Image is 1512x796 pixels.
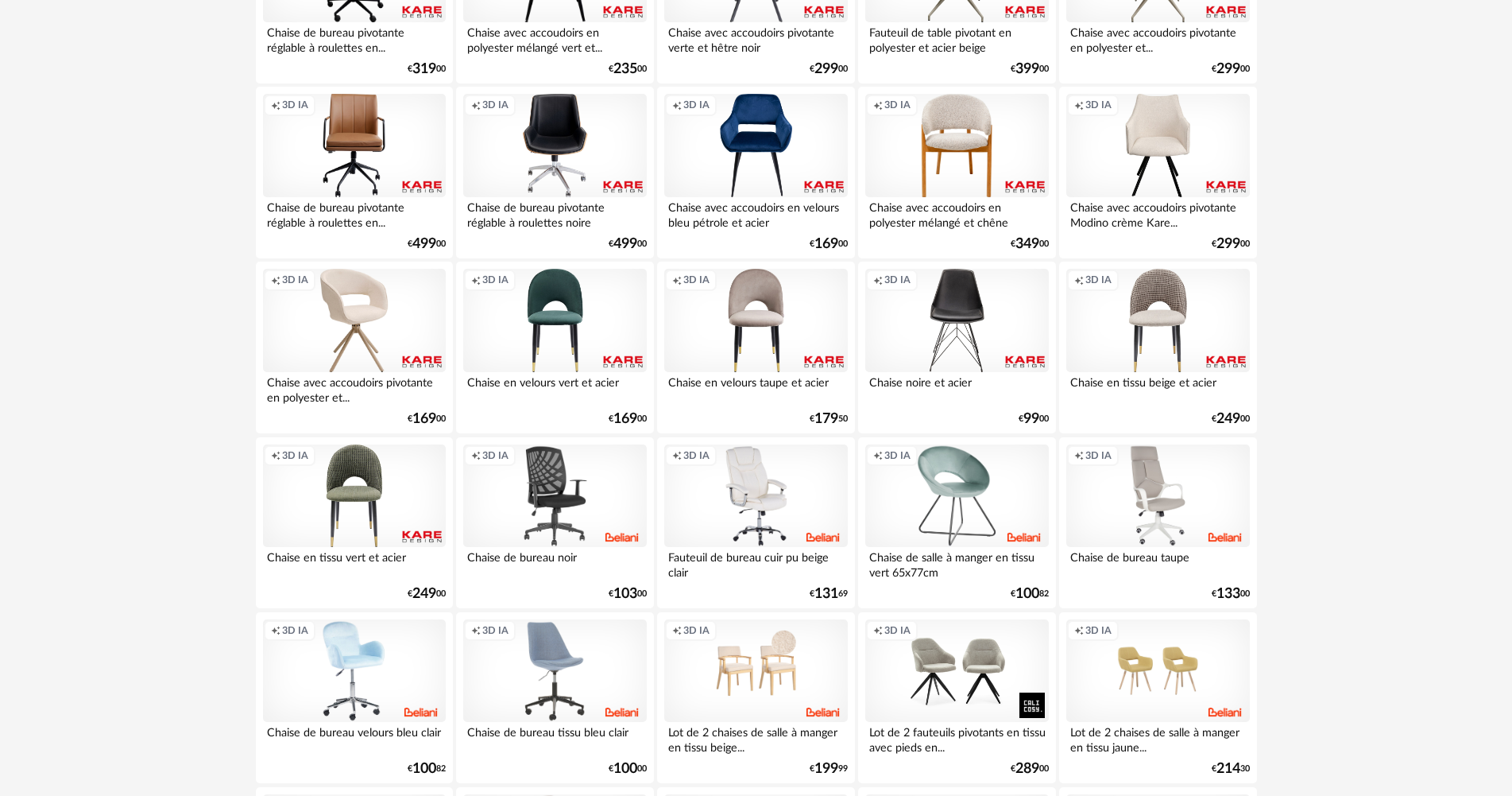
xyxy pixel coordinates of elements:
span: 3D IA [683,624,710,637]
div: € 00 [408,414,446,425]
span: Creation icon [471,99,481,111]
span: 3D IA [282,274,308,286]
div: Chaise avec accoudoirs pivotante en polyester et... [263,372,446,404]
span: 499 [412,239,436,250]
a: Creation icon 3D IA Chaise en tissu vert et acier €24900 [256,437,453,609]
a: Creation icon 3D IA Chaise de bureau taupe €13300 [1059,437,1256,609]
div: Chaise avec accoudoirs pivotante Modino crème Kare... [1066,197,1249,229]
span: 100 [412,763,436,775]
div: € 00 [609,588,647,600]
a: Creation icon 3D IA Chaise avec accoudoirs en polyester mélangé et chêne €34900 [858,87,1055,258]
a: Creation icon 3D IA Chaise de salle à manger en tissu vert 65x77cm €10082 [858,437,1055,609]
span: 3D IA [884,624,911,637]
div: € 00 [1212,239,1250,250]
span: 99 [1023,414,1039,425]
span: 3D IA [1085,449,1112,462]
div: € 00 [1011,64,1049,75]
span: Creation icon [672,274,682,286]
a: Creation icon 3D IA Chaise de bureau tissu bleu clair €10000 [456,612,653,784]
span: Creation icon [271,99,280,111]
a: Creation icon 3D IA Chaise avec accoudoirs pivotante Modino crème Kare... €29900 [1059,87,1256,258]
div: Chaise de bureau pivotante réglable à roulettes en... [263,22,446,54]
div: Chaise avec accoudoirs pivotante en polyester et... [1066,22,1249,54]
span: 3D IA [1085,99,1112,111]
div: € 00 [609,239,647,250]
span: Creation icon [471,624,481,637]
a: Creation icon 3D IA Lot de 2 chaises de salle à manger en tissu beige... €19999 [657,612,854,784]
a: Creation icon 3D IA Lot de 2 fauteuils pivotants en tissu avec pieds en... €28900 [858,612,1055,784]
div: Chaise de bureau tissu bleu clair [463,722,646,754]
div: Fauteuil de table pivotant en polyester et acier beige [865,22,1048,54]
div: € 99 [810,763,848,775]
div: € 00 [408,588,446,600]
span: Creation icon [271,274,280,286]
div: € 00 [408,64,446,75]
span: 3D IA [884,449,911,462]
a: Creation icon 3D IA Chaise de bureau pivotante réglable à roulettes noire €49900 [456,87,653,258]
div: € 00 [1019,414,1049,425]
span: 3D IA [282,624,308,637]
span: 3D IA [282,449,308,462]
div: Chaise avec accoudoirs en velours bleu pétrole et acier [664,197,847,229]
div: € 00 [810,239,848,250]
span: 499 [613,239,637,250]
a: Creation icon 3D IA Lot de 2 chaises de salle à manger en tissu jaune... €21430 [1059,612,1256,784]
a: Creation icon 3D IA Chaise en velours taupe et acier €17950 [657,262,854,433]
span: 299 [814,64,838,75]
div: Chaise noire et acier [865,372,1048,404]
div: Chaise en velours vert et acier [463,372,646,404]
span: Creation icon [873,449,883,462]
div: € 00 [810,64,848,75]
span: 249 [412,588,436,600]
div: Lot de 2 chaises de salle à manger en tissu beige... [664,722,847,754]
div: € 50 [810,414,848,425]
span: 169 [412,414,436,425]
span: 131 [814,588,838,600]
span: 133 [1216,588,1240,600]
span: 3D IA [1085,274,1112,286]
span: 299 [1216,239,1240,250]
div: Chaise de salle à manger en tissu vert 65x77cm [865,547,1048,579]
div: € 00 [609,763,647,775]
span: Creation icon [873,99,883,111]
span: 3D IA [884,274,911,286]
span: Creation icon [672,99,682,111]
div: Chaise avec accoudoirs pivotante verte et hêtre noir [664,22,847,54]
span: 100 [613,763,637,775]
div: Fauteuil de bureau cuir pu beige clair [664,547,847,579]
div: Chaise de bureau noir [463,547,646,579]
span: 169 [613,414,637,425]
span: Creation icon [471,449,481,462]
span: Creation icon [873,274,883,286]
span: 3D IA [482,99,509,111]
div: Chaise avec accoudoirs en polyester mélangé et chêne [865,197,1048,229]
a: Creation icon 3D IA Chaise de bureau velours bleu clair €10082 [256,612,453,784]
div: € 69 [810,588,848,600]
div: € 30 [1212,763,1250,775]
span: Creation icon [271,449,280,462]
div: € 00 [609,64,647,75]
span: 199 [814,763,838,775]
a: Creation icon 3D IA Chaise en tissu beige et acier €24900 [1059,262,1256,433]
span: 399 [1015,64,1039,75]
div: Lot de 2 fauteuils pivotants en tissu avec pieds en... [865,722,1048,754]
span: Creation icon [271,624,280,637]
a: Creation icon 3D IA Chaise en velours vert et acier €16900 [456,262,653,433]
span: 235 [613,64,637,75]
span: 3D IA [482,624,509,637]
span: 3D IA [482,274,509,286]
span: 319 [412,64,436,75]
div: Chaise avec accoudoirs en polyester mélangé vert et... [463,22,646,54]
span: 214 [1216,763,1240,775]
a: Creation icon 3D IA Chaise avec accoudoirs pivotante en polyester et... €16900 [256,262,453,433]
a: Creation icon 3D IA Chaise de bureau noir €10300 [456,437,653,609]
div: Chaise en tissu vert et acier [263,547,446,579]
span: Creation icon [873,624,883,637]
span: Creation icon [672,449,682,462]
span: 179 [814,414,838,425]
span: 100 [1015,588,1039,600]
span: 3D IA [683,449,710,462]
span: 3D IA [1085,624,1112,637]
div: Chaise en velours taupe et acier [664,372,847,404]
div: € 82 [408,763,446,775]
